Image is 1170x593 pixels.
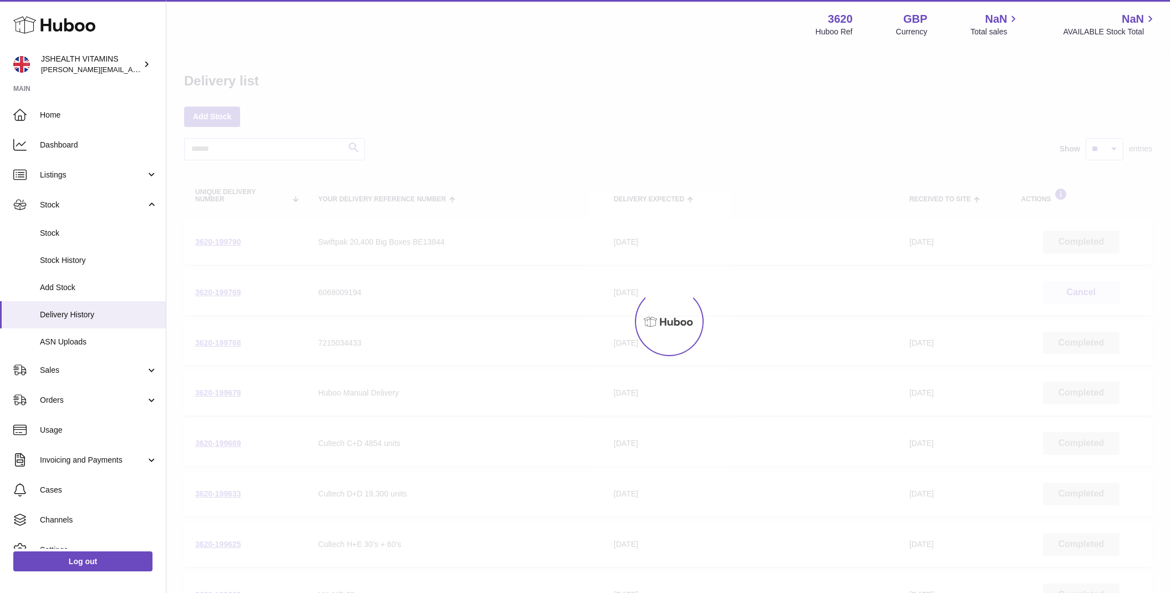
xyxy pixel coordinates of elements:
[40,455,146,465] span: Invoicing and Payments
[896,27,928,37] div: Currency
[40,170,146,180] span: Listings
[41,54,141,75] div: JSHEALTH VITAMINS
[816,27,853,37] div: Huboo Ref
[970,27,1020,37] span: Total sales
[40,110,157,120] span: Home
[903,12,927,27] strong: GBP
[1063,27,1157,37] span: AVAILABLE Stock Total
[970,12,1020,37] a: NaN Total sales
[985,12,1007,27] span: NaN
[40,228,157,239] span: Stock
[1063,12,1157,37] a: NaN AVAILABLE Stock Total
[13,56,30,73] img: francesca@jshealthvitamins.com
[40,425,157,435] span: Usage
[40,140,157,150] span: Dashboard
[13,551,152,571] a: Log out
[40,282,157,293] span: Add Stock
[40,515,157,525] span: Channels
[40,485,157,495] span: Cases
[41,65,222,74] span: [PERSON_NAME][EMAIL_ADDRESS][DOMAIN_NAME]
[1122,12,1144,27] span: NaN
[40,200,146,210] span: Stock
[40,255,157,266] span: Stock History
[828,12,853,27] strong: 3620
[40,337,157,347] span: ASN Uploads
[40,310,157,320] span: Delivery History
[40,395,146,406] span: Orders
[40,365,146,376] span: Sales
[40,545,157,555] span: Settings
